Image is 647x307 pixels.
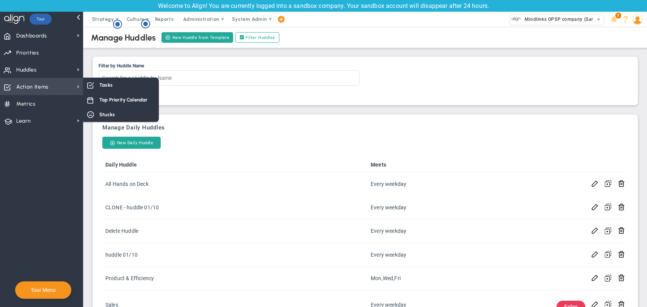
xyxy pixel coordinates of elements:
[151,12,178,27] span: Reports
[368,220,553,243] td: Every weekday
[102,196,368,219] td: CLONE - huddle 01/10
[16,79,49,95] span: Action Items
[618,226,625,234] span: Delete Huddle
[591,250,598,257] span: Edit Huddle
[368,243,553,266] td: Every weekday
[620,12,631,27] li: Help & Frequently Asked Questions (FAQ)
[591,226,598,234] span: Edit Huddle
[99,62,360,70] div: Filter by Huddle Name
[102,267,368,290] td: Product & Efficiency
[232,16,267,22] span: System Admin
[511,14,521,24] img: 33647.Company.photo
[368,157,553,172] th: Meets
[102,124,628,131] h3: Manage Daily Huddles
[183,16,219,22] span: Administration
[99,70,360,86] input: Filter by Huddle Name
[28,287,58,293] button: Tour Menu
[618,274,625,281] span: Delete Huddle
[618,179,625,187] span: Delete Huddle
[591,203,598,210] span: Edit Huddle
[521,14,607,24] span: Mindlinks OPSP company (Sandbox)
[608,12,620,27] li: Announcements
[99,96,147,103] span: Top Priority Calendar
[591,274,598,281] span: Edit Huddle
[368,267,553,290] td: Mon,Wed,Fri
[591,179,598,187] span: Edit Huddle
[102,137,161,149] button: New Daily Huddle
[16,113,31,129] span: Learn
[99,81,113,89] span: Tasks
[91,33,156,43] div: Manage Huddles
[615,12,621,19] span: 1
[368,196,553,219] td: Every weekday
[127,16,144,22] span: Culture
[102,172,368,196] td: All Hands on Deck
[605,203,611,210] span: Clone Huddle
[368,172,553,196] td: Every weekday
[593,14,604,25] span: select
[161,32,233,43] button: New Huddle from Template
[102,243,368,266] td: huddle 01/10
[605,274,611,282] span: Clone Huddle
[99,111,115,118] span: Stucks
[605,180,611,187] span: Clone Huddle
[16,62,37,78] span: Huddles
[605,227,611,234] span: Clone Huddle
[235,32,279,43] label: Filter Huddles
[16,45,39,61] span: Priorities
[16,28,47,44] span: Dashboards
[16,96,36,112] span: Metrics
[92,16,114,22] span: Strategy
[605,251,611,258] span: Clone Huddle
[618,250,625,257] span: Delete Huddle
[102,220,368,243] td: Delete Huddle
[632,14,642,25] img: 64089.Person.photo
[618,203,625,210] span: Delete Huddle
[102,157,368,172] th: Daily Huddle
